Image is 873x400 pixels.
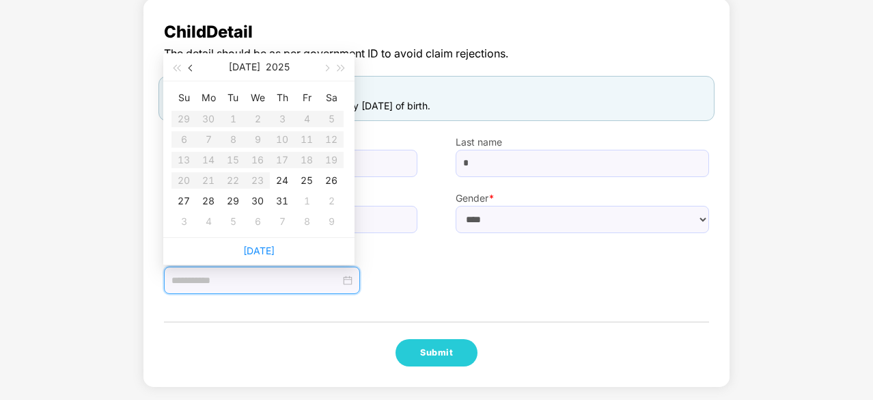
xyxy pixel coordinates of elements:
div: 8 [299,213,315,230]
td: 2025-08-04 [196,211,221,232]
td: 2025-08-05 [221,211,245,232]
div: 26 [323,172,339,189]
th: Fr [294,87,319,109]
td: 2025-08-03 [171,211,196,232]
th: Sa [319,87,344,109]
button: 2025 [266,53,290,81]
td: 2025-07-29 [221,191,245,211]
div: 24 [274,172,290,189]
div: 9 [323,213,339,230]
td: 2025-07-26 [319,170,344,191]
td: 2025-08-09 [319,211,344,232]
div: 25 [299,172,315,189]
div: 27 [176,193,192,209]
td: 2025-08-07 [270,211,294,232]
label: Gender [456,191,709,206]
td: 2025-07-25 [294,170,319,191]
td: 2025-07-27 [171,191,196,211]
div: 29 [225,193,241,209]
td: 2025-07-28 [196,191,221,211]
div: 5 [225,213,241,230]
a: [DATE] [243,245,275,256]
th: Su [171,87,196,109]
div: 31 [274,193,290,209]
th: Mo [196,87,221,109]
div: 6 [249,213,266,230]
span: Child Detail [164,19,709,45]
div: 30 [249,193,266,209]
td: 2025-08-01 [294,191,319,211]
td: 2025-07-30 [245,191,270,211]
th: Tu [221,87,245,109]
th: We [245,87,270,109]
div: 3 [176,213,192,230]
td: 2025-07-31 [270,191,294,211]
td: 2025-07-24 [270,170,294,191]
button: [DATE] [229,53,260,81]
th: Th [270,87,294,109]
button: Submit [396,339,477,366]
div: 1 [299,193,315,209]
td: 2025-08-06 [245,211,270,232]
td: 2025-08-08 [294,211,319,232]
div: 7 [274,213,290,230]
span: The detail should be as per government ID to avoid claim rejections. [164,45,709,62]
label: Last name [456,135,709,150]
div: 2 [323,193,339,209]
div: 28 [200,193,217,209]
td: 2025-08-02 [319,191,344,211]
div: 4 [200,213,217,230]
